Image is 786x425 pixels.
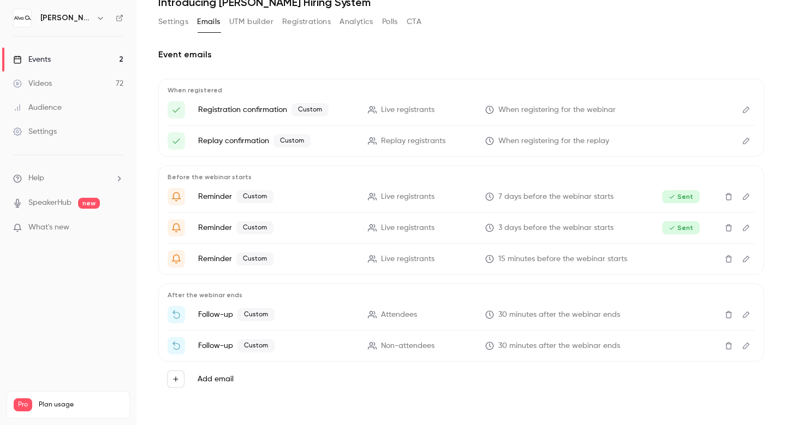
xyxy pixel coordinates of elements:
button: Polls [382,13,398,31]
span: Non-attendees [381,340,434,352]
a: SpeakerHub [28,197,72,209]
button: Edit [737,306,755,323]
li: Your record access link to {{ event_name }}! [168,132,755,150]
span: Live registrants [381,191,434,203]
p: Reminder [198,190,355,203]
p: Replay confirmation [198,134,355,147]
span: Help [28,173,44,184]
p: When registered [168,86,755,95]
div: Events [13,54,51,65]
li: Recording for Alva webinar {{ event_name }} is up 😎 [168,306,755,323]
span: When registering for the webinar [498,104,616,116]
li: Recording of Alva webinar {{ event_name }} is available for you [168,337,755,355]
div: Audience [13,102,62,113]
h6: [PERSON_NAME] Labs [40,13,92,23]
span: 15 minutes before the webinar starts [498,253,627,265]
label: Add email [198,374,234,385]
span: Custom [237,339,275,352]
button: Edit [737,250,755,268]
button: Settings [158,13,188,31]
span: Custom [236,190,273,203]
button: Edit [737,101,755,119]
button: Edit [737,219,755,237]
span: Custom [236,221,273,234]
span: Sent [662,221,700,234]
li: {{ event_name }} goes live Friday – send in your questions! [168,219,755,237]
button: Edit [737,132,755,150]
span: 30 minutes after the webinar ends [498,340,620,352]
p: Reminder [198,221,355,234]
li: In 15 minutes {{ event_name }} is about to go live! [168,250,755,268]
span: Pro [14,398,32,411]
button: UTM builder [229,13,273,31]
button: Registrations [282,13,331,31]
div: Videos [13,78,52,89]
button: Emails [197,13,220,31]
button: Delete [720,188,737,205]
button: Delete [720,250,737,268]
span: Replay registrants [381,135,445,147]
button: Analytics [340,13,373,31]
p: Reminder [198,252,355,265]
span: Sent [662,190,700,203]
li: Thank you for registering the webinar {{ event_name }}! Don't forget to add it to your calendar! [168,101,755,119]
li: help-dropdown-opener [13,173,123,184]
span: Custom [291,103,329,116]
p: Registration confirmation [198,103,355,116]
p: After the webinar ends [168,291,755,299]
p: Before the webinar starts [168,173,755,181]
img: Alva Labs [14,9,31,27]
button: Delete [720,306,737,323]
span: Attendees [381,309,417,321]
li: Don’t miss next week’s webinar on {{ event_name }} [168,188,755,205]
div: Settings [13,126,57,137]
span: Custom [273,134,311,147]
span: Live registrants [381,222,434,234]
button: Edit [737,188,755,205]
span: 3 days before the webinar starts [498,222,614,234]
span: Live registrants [381,104,434,116]
span: What's new [28,222,69,233]
button: Delete [720,337,737,355]
span: new [78,198,100,209]
span: Custom [237,308,275,321]
p: Follow-up [198,339,355,352]
h2: Event emails [158,48,764,61]
span: 30 minutes after the webinar ends [498,309,620,321]
span: Live registrants [381,253,434,265]
button: Edit [737,337,755,355]
span: Plan usage [39,400,123,409]
span: 7 days before the webinar starts [498,191,614,203]
span: When registering for the replay [498,135,609,147]
button: CTA [407,13,421,31]
p: Follow-up [198,308,355,321]
button: Delete [720,219,737,237]
span: Custom [236,252,273,265]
